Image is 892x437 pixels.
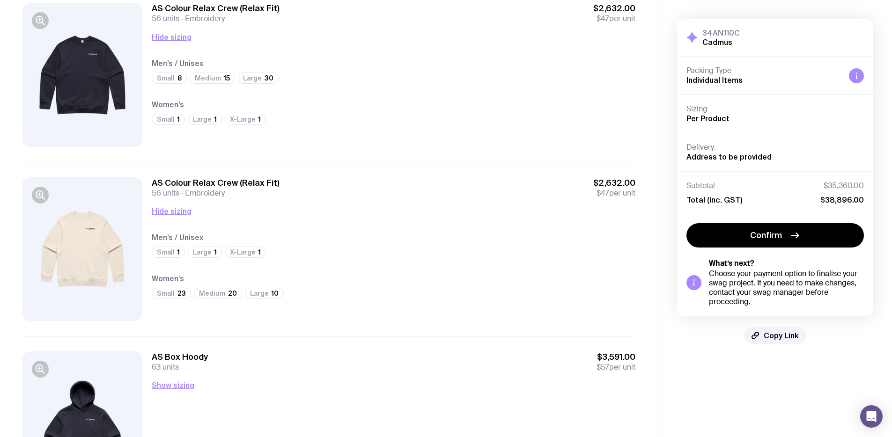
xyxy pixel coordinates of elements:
[199,290,225,297] span: Medium
[764,331,799,340] span: Copy Link
[686,143,864,152] h4: Delivery
[224,74,230,82] span: 15
[193,116,212,123] span: Large
[686,66,841,75] h4: Packing Type
[686,181,715,190] span: Subtotal
[195,74,221,82] span: Medium
[152,351,208,363] h3: AS Box Hoody
[750,230,782,241] span: Confirm
[152,58,635,69] h4: Men’s / Unisex
[597,14,609,23] span: $47
[152,99,635,110] h4: Women’s
[265,74,273,82] span: 30
[243,74,262,82] span: Large
[157,290,175,297] span: Small
[597,351,635,363] span: $3,591.00
[744,327,806,344] button: Copy Link
[152,205,192,217] button: Hide sizing
[686,223,864,248] button: Confirm
[157,116,175,123] span: Small
[250,290,269,297] span: Large
[230,116,256,123] span: X-Large
[152,31,192,43] button: Hide sizing
[214,248,217,256] span: 1
[272,290,279,297] span: 10
[152,188,179,198] span: 56 units
[593,3,635,14] span: $2,632.00
[686,153,772,161] span: Address to be provided
[709,259,864,268] h5: What’s next?
[152,3,280,14] h3: AS Colour Relax Crew (Relax Fit)
[152,379,194,391] button: Show sizing
[230,248,256,256] span: X-Large
[152,177,280,189] h3: AS Colour Relax Crew (Relax Fit)
[258,116,261,123] span: 1
[152,14,179,23] span: 56 units
[593,189,635,198] span: per unit
[686,114,730,123] span: Per Product
[152,273,635,284] h4: Women’s
[214,116,217,123] span: 1
[820,195,864,204] span: $38,896.00
[177,248,180,256] span: 1
[686,76,743,84] span: Individual Items
[179,14,225,23] span: Embroidery
[177,116,180,123] span: 1
[157,248,175,256] span: Small
[177,290,186,297] span: 23
[686,104,864,114] h4: Sizing
[228,290,237,297] span: 20
[702,28,740,37] h3: 34AN110C
[179,188,225,198] span: Embroidery
[177,74,182,82] span: 8
[152,232,635,243] h4: Men’s / Unisex
[593,177,635,189] span: $2,632.00
[597,363,635,372] span: per unit
[702,37,740,47] h2: Cadmus
[686,195,742,204] span: Total (inc. GST)
[193,248,212,256] span: Large
[860,405,883,428] div: Open Intercom Messenger
[157,74,175,82] span: Small
[597,362,609,372] span: $57
[709,269,864,306] div: Choose your payment option to finalise your swag project. If you need to make changes, contact yo...
[152,362,179,372] span: 63 units
[593,14,635,23] span: per unit
[258,248,261,256] span: 1
[824,181,864,190] span: $35,360.00
[597,188,609,198] span: $47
